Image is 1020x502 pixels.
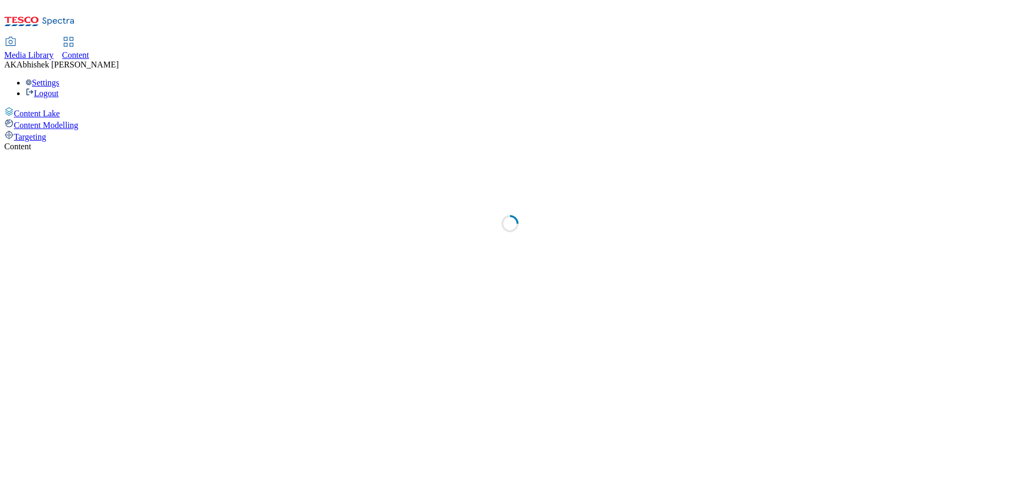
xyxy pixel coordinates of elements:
[4,50,54,59] span: Media Library
[14,121,78,130] span: Content Modelling
[25,89,58,98] a: Logout
[4,142,1016,151] div: Content
[14,109,60,118] span: Content Lake
[14,132,46,141] span: Targeting
[4,130,1016,142] a: Targeting
[4,38,54,60] a: Media Library
[4,60,16,69] span: AK
[4,107,1016,118] a: Content Lake
[62,50,89,59] span: Content
[62,38,89,60] a: Content
[25,78,59,87] a: Settings
[4,118,1016,130] a: Content Modelling
[16,60,118,69] span: Abhishek [PERSON_NAME]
